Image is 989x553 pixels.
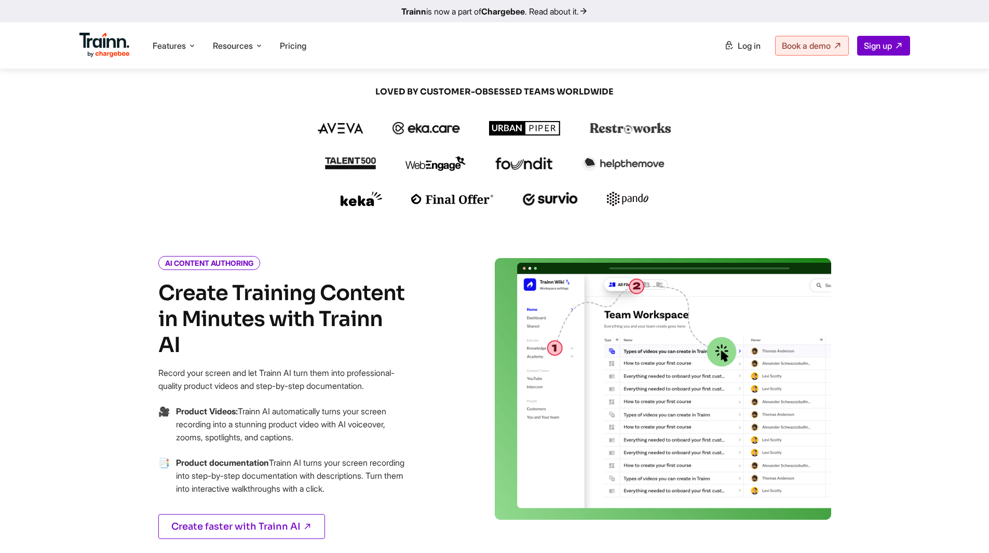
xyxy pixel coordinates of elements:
span: LOVED BY CUSTOMER-OBSESSED TEAMS WORLDWIDE [246,86,744,98]
span: Log in [738,41,761,51]
p: Trainn AI turns your screen recording into step-by-step documentation with descriptions. Turn the... [176,456,408,495]
img: ekacare logo [392,122,460,134]
img: restroworks logo [590,123,671,134]
img: Trainn Logo [79,33,130,58]
a: Book a demo [775,36,849,56]
b: Chargebee [481,6,525,17]
b: Product Videos: [176,406,238,416]
b: Trainn [401,6,426,17]
span: Resources [213,40,253,51]
img: finaloffer logo [411,194,494,204]
a: Create faster with Trainn AI [158,514,325,539]
p: Trainn AI automatically turns your screen recording into a stunning product video with AI voiceov... [176,405,408,444]
img: survio logo [523,192,578,206]
img: webengage logo [405,156,466,171]
a: Sign up [857,36,910,56]
span: → [158,456,170,508]
img: foundit logo [495,157,553,170]
a: Log in [718,36,767,55]
h4: Create Training Content in Minutes with Trainn AI [158,280,408,358]
img: talent500 logo [324,157,376,170]
span: Sign up [864,41,892,51]
span: Book a demo [782,41,831,51]
b: Product documentation [176,457,269,468]
img: helpthemove logo [582,156,665,171]
a: Pricing [280,41,306,51]
img: pando logo [607,192,648,206]
img: keka logo [341,192,382,206]
p: Record your screen and let Trainn AI turn them into professional-quality product videos and step-... [158,367,408,393]
img: aveva logo [318,123,363,133]
i: AI CONTENT AUTHORING [158,256,260,270]
span: Features [153,40,186,51]
span: → [158,405,170,456]
img: urbanpiper logo [489,121,561,136]
img: video creation | saas learning management system [495,258,831,520]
